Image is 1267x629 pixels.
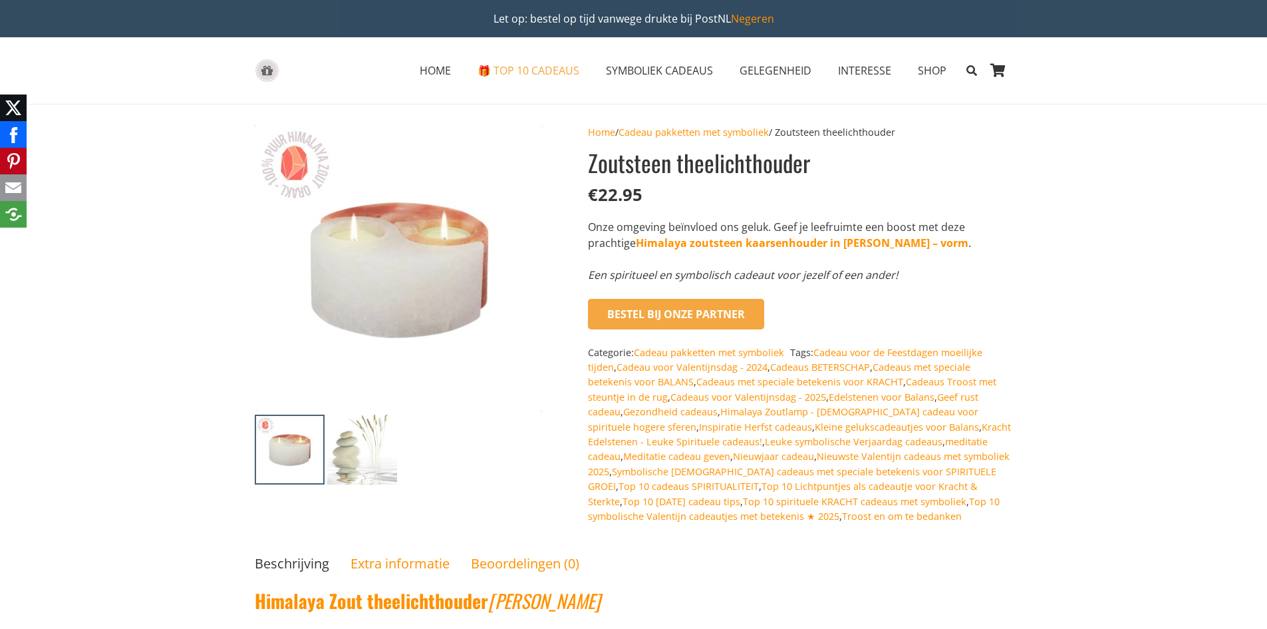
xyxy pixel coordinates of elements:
span: Tags: , , , , , , , , , , , , , , , , , , , , , , , , , [588,346,1011,523]
a: Kleine gelukscadeautjes voor Balans [815,421,979,433]
bdi: 22.95 [588,183,642,206]
a: Cadeaus met speciale betekenis voor KRACHT [696,375,903,388]
a: INTERESSEINTERESSE Menu [825,54,905,87]
a: Winkelwagen [984,37,1013,104]
a: Top 10 spirituele KRACHT cadeaus met symboliek [743,495,966,508]
span: SYMBOLIEK CADEAUS [606,63,713,78]
a: Cadeaus Troost met steuntje in de rug [588,375,996,403]
a: Cadeaus voor Valentijnsdag - 2025 [670,391,826,403]
strong: Himalaya Zout theelichthouder [255,587,488,614]
span: € [588,183,598,206]
a: Cadeau pakketten met symboliek [634,346,784,359]
a: SHOPSHOP Menu [905,54,960,87]
img: meditatie cadeaus met speciale betekenis - bestel op inspirerendwinkelen.nl [327,415,397,485]
h1: Zoutsteen theelichthouder [588,146,1012,179]
a: Top 10 cadeaus SPIRITUALITEIT [619,480,759,493]
a: Symbolische [DEMOGRAPHIC_DATA] cadeaus met speciale betekenis voor SPIRITUELE GROEI [588,465,996,493]
span: GELEGENHEID [740,63,811,78]
span: HOME [420,63,451,78]
em: Een spiritueel en symbolisch cadeaut voor jezelf of een ander! [588,268,898,282]
a: GELEGENHEIDGELEGENHEID Menu [726,54,825,87]
a: Home [588,126,615,138]
a: Troost en om te bedanken [842,510,962,523]
img: zen cadeau spiritualiteit yin yang theelichthouder zoutlamp steen [255,415,325,485]
a: 🎁 TOP 10 CADEAUS🎁 TOP 10 CADEAUS Menu [464,54,593,87]
a: Meditatie cadeau geven [623,450,730,463]
a: Leuke symbolische Verjaardag cadeaus [765,435,942,448]
a: Cadeau voor Valentijnsdag - 2024 [617,361,768,373]
p: Onze omgeving beïnvloed ons geluk. Geef je leefruimte een boost met deze prachtige . [588,219,1012,251]
a: gift-box-icon-grey-inspirerendwinkelen [255,59,279,83]
a: Inspiratie Herfst cadeaus [699,421,812,433]
a: Top 10 Lichtpuntjes als cadeautje voor Kracht & Sterkte [588,480,977,507]
nav: Breadcrumb [588,125,1012,140]
a: Cadeaus BETERSCHAP [770,361,870,373]
span: INTERESSE [838,63,891,78]
a: SYMBOLIEK CADEAUSSYMBOLIEK CADEAUS Menu [593,54,726,87]
a: Extra informatie [351,554,450,572]
a: Edelstenen voor Balans [829,391,934,403]
a: Beschrijving [255,554,329,572]
a: Nieuwjaar cadeau [733,450,814,463]
span: Categorie: [588,346,787,359]
a: HOMEHOME Menu [406,54,464,87]
span: SHOP [918,63,946,78]
a: Himalaya Zoutlamp - [DEMOGRAPHIC_DATA] cadeau voor spirituele hogere sferen [588,405,978,433]
a: Beoordelingen (0) [471,554,579,572]
button: Bestel bij onze Partner [588,299,764,329]
em: [PERSON_NAME] [488,587,601,614]
a: Himalaya Zout theelichthouder[PERSON_NAME] [255,587,601,614]
a: Nieuwste Valentijn cadeaus met symboliek 2025 [588,450,1010,477]
a: Top 10 [DATE] cadeau tips [623,495,740,508]
a: Himalaya zoutsteen kaarsenhouder in [PERSON_NAME] – vorm [636,236,968,250]
a: Gezondheid cadeaus [623,405,718,418]
span: 🎁 TOP 10 CADEAUS [478,63,579,78]
a: Zoeken [960,54,983,87]
a: Negeren [731,11,774,26]
a: Cadeau pakketten met symboliek [619,126,769,138]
